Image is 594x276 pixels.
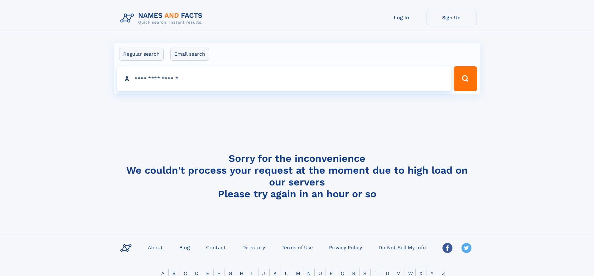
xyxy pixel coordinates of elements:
a: Contact [204,243,228,252]
label: Email search [170,48,209,61]
a: Directory [240,243,268,252]
h4: Sorry for the inconvenience We couldn't process your request at the moment due to high load on ou... [118,152,476,200]
img: Twitter [461,243,471,253]
input: search input [117,66,451,91]
label: Regular search [119,48,164,61]
a: Sign Up [427,10,476,25]
a: Privacy Policy [326,243,365,252]
a: Terms of Use [279,243,315,252]
button: Search Button [454,66,477,91]
a: Blog [177,243,192,252]
a: Log In [377,10,427,25]
a: About [145,243,165,252]
a: Do Not Sell My Info [376,243,428,252]
img: Logo Names and Facts [118,10,208,27]
img: Facebook [442,243,452,253]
